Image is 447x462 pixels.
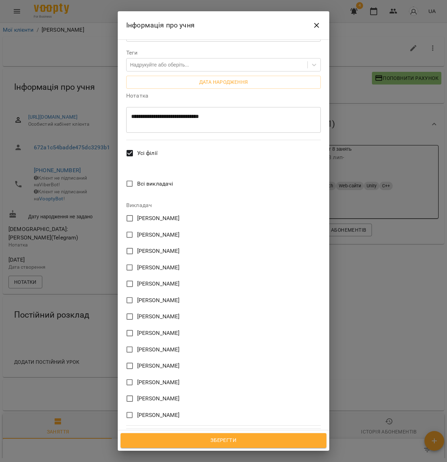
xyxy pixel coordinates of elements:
span: [PERSON_NAME] [137,231,180,239]
button: Close [308,17,325,34]
span: [PERSON_NAME] [137,329,180,337]
p: Нотатка для клієнта в його кабінеті [126,429,321,437]
span: [PERSON_NAME] [137,345,180,354]
div: Надрукуйте або оберіть... [130,61,189,68]
span: [PERSON_NAME] [137,280,180,288]
span: [PERSON_NAME] [137,362,180,370]
span: [PERSON_NAME] [137,411,180,419]
button: Зберегти [121,433,326,448]
span: [PERSON_NAME] [137,312,180,321]
span: Зберегти [128,436,319,445]
span: [PERSON_NAME] [137,247,180,255]
label: Нотатка [126,93,321,99]
label: Викладач [126,202,321,208]
span: Усі філії [137,149,158,157]
button: Дата народження [126,76,321,88]
span: [PERSON_NAME] [137,214,180,223]
span: [PERSON_NAME] [137,296,180,305]
h6: Інформація про учня [126,20,195,31]
label: Теги [126,50,321,56]
span: [PERSON_NAME] [137,394,180,403]
span: [PERSON_NAME] [137,263,180,272]
span: [PERSON_NAME] [137,378,180,387]
span: Всі викладачі [137,180,173,188]
span: Дата народження [132,78,315,86]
